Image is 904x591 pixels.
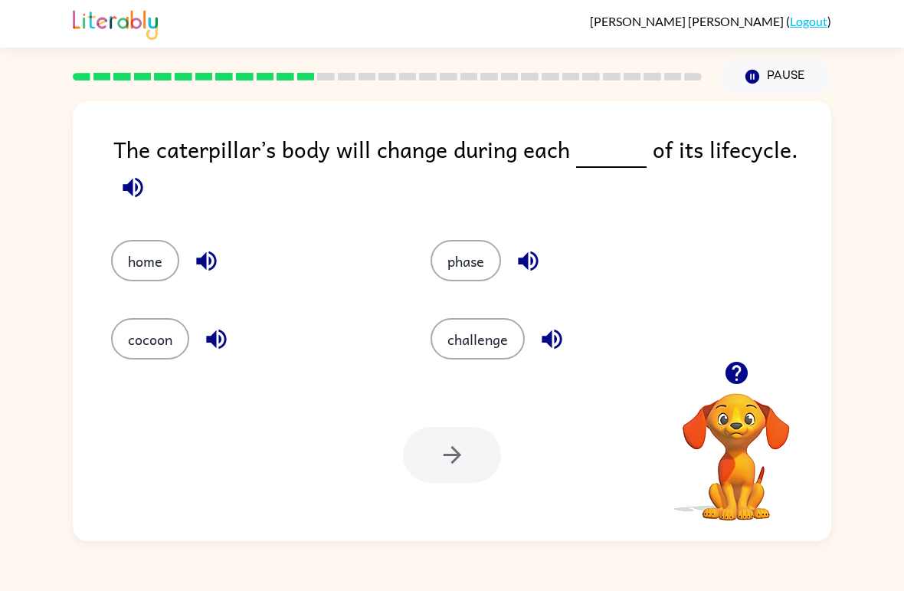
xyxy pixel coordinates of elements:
[590,14,786,28] span: [PERSON_NAME] [PERSON_NAME]
[73,6,158,40] img: Literably
[590,14,831,28] div: ( )
[111,240,179,281] button: home
[720,59,831,94] button: Pause
[431,240,501,281] button: phase
[111,318,189,360] button: cocoon
[790,14,827,28] a: Logout
[113,132,831,209] div: The caterpillar’s body will change during each of its lifecycle.
[660,369,813,523] video: Your browser must support playing .mp4 files to use Literably. Please try using another browser.
[431,318,525,360] button: challenge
